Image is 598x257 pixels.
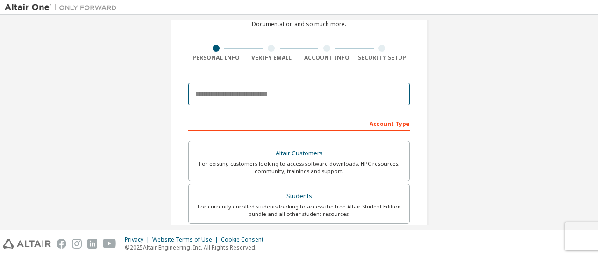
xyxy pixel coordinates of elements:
div: Account Info [299,54,355,62]
div: Cookie Consent [221,236,269,243]
img: altair_logo.svg [3,239,51,249]
div: Security Setup [355,54,410,62]
div: Students [194,190,404,203]
div: Verify Email [244,54,299,62]
div: Account Type [188,116,410,131]
div: Privacy [125,236,152,243]
div: Altair Customers [194,147,404,160]
img: youtube.svg [103,239,116,249]
div: For Free Trials, Licenses, Downloads, Learning & Documentation and so much more. [234,13,364,28]
img: Altair One [5,3,121,12]
img: instagram.svg [72,239,82,249]
div: For existing customers looking to access software downloads, HPC resources, community, trainings ... [194,160,404,175]
div: Website Terms of Use [152,236,221,243]
div: Personal Info [188,54,244,62]
img: facebook.svg [57,239,66,249]
img: linkedin.svg [87,239,97,249]
p: © 2025 Altair Engineering, Inc. All Rights Reserved. [125,243,269,251]
div: For currently enrolled students looking to access the free Altair Student Edition bundle and all ... [194,203,404,218]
